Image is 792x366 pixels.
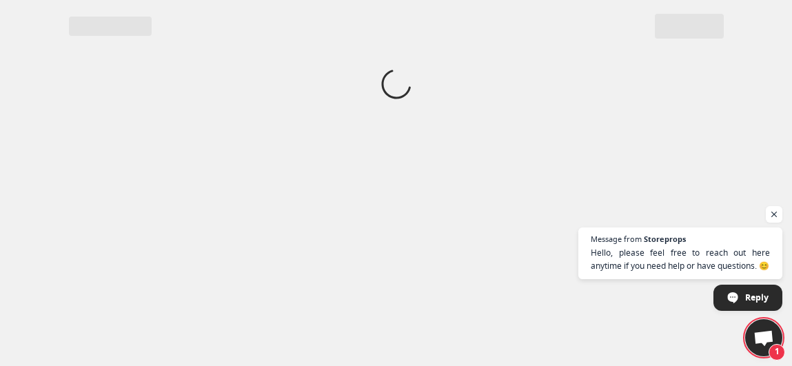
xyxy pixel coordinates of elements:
span: Reply [745,285,769,309]
span: Message from [591,235,642,243]
span: Storeprops [644,235,686,243]
a: Open chat [745,319,782,356]
span: Hello, please feel free to reach out here anytime if you need help or have questions. 😊 [591,246,770,272]
span: 1 [769,344,785,360]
